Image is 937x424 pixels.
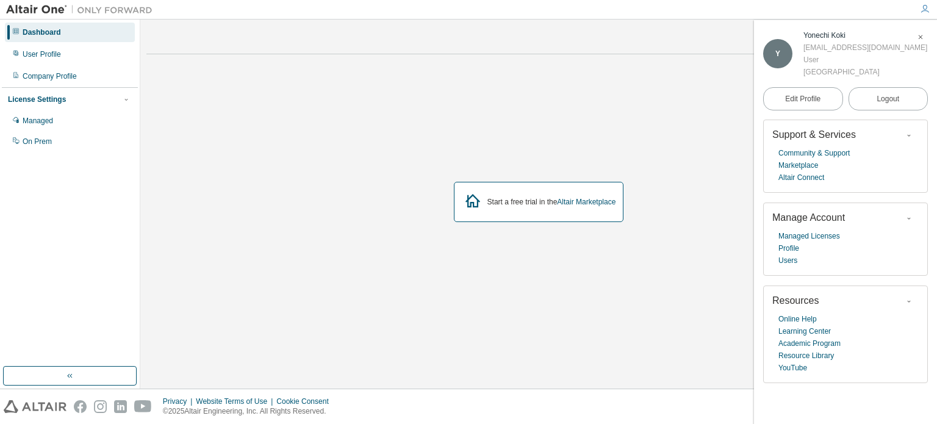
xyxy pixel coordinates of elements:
[778,171,824,184] a: Altair Connect
[778,325,831,337] a: Learning Center
[778,337,841,350] a: Academic Program
[134,400,152,413] img: youtube.svg
[772,295,819,306] span: Resources
[803,54,927,66] div: User
[778,313,817,325] a: Online Help
[772,212,845,223] span: Manage Account
[23,27,61,37] div: Dashboard
[778,362,807,374] a: YouTube
[114,400,127,413] img: linkedin.svg
[778,147,850,159] a: Community & Support
[849,87,928,110] button: Logout
[803,66,927,78] div: [GEOGRAPHIC_DATA]
[778,350,834,362] a: Resource Library
[6,4,159,16] img: Altair One
[775,49,780,58] span: Y
[803,29,927,41] div: Yonechi Koki
[763,87,843,110] a: Edit Profile
[803,41,927,54] div: [EMAIL_ADDRESS][DOMAIN_NAME]
[163,397,196,406] div: Privacy
[772,129,856,140] span: Support & Services
[196,397,276,406] div: Website Terms of Use
[778,254,797,267] a: Users
[94,400,107,413] img: instagram.svg
[4,400,66,413] img: altair_logo.svg
[487,197,616,207] div: Start a free trial in the
[778,242,799,254] a: Profile
[23,116,53,126] div: Managed
[23,71,77,81] div: Company Profile
[74,400,87,413] img: facebook.svg
[778,230,840,242] a: Managed Licenses
[877,93,899,105] span: Logout
[276,397,336,406] div: Cookie Consent
[8,95,66,104] div: License Settings
[23,49,61,59] div: User Profile
[557,198,616,206] a: Altair Marketplace
[163,406,336,417] p: © 2025 Altair Engineering, Inc. All Rights Reserved.
[778,159,818,171] a: Marketplace
[23,137,52,146] div: On Prem
[785,94,820,104] span: Edit Profile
